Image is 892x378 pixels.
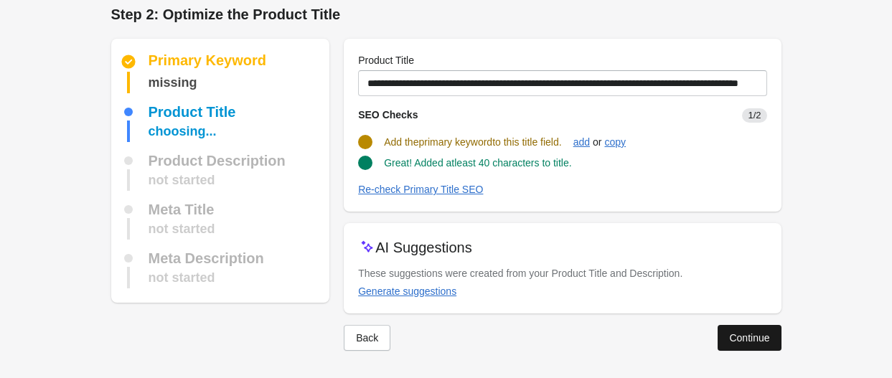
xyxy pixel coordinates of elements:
div: choosing... [149,121,217,142]
button: add [568,129,596,155]
div: Primary Keyword [149,53,267,70]
label: Product Title [358,53,414,67]
h1: Step 2: Optimize the Product Title [111,4,781,24]
p: AI Suggestions [375,237,472,257]
div: Back [356,332,378,344]
button: Back [344,325,390,351]
div: Generate suggestions [358,285,456,297]
div: add [573,136,590,148]
div: Continue [729,332,769,344]
div: not started [149,169,215,191]
div: not started [149,218,215,240]
div: Meta Title [149,202,215,217]
span: 1/2 [742,108,766,123]
div: missing [149,72,197,93]
div: Meta Description [149,251,264,265]
span: Add the to this title field. [384,136,561,148]
span: SEO Checks [358,109,418,121]
button: copy [598,129,632,155]
div: copy [604,136,626,148]
button: Re-check Primary Title SEO [352,176,489,202]
span: or [590,135,604,149]
span: primary keyword [418,136,492,148]
div: Product Title [149,105,236,119]
button: Generate suggestions [352,278,462,304]
span: These suggestions were created from your Product Title and Description. [358,268,682,279]
button: Continue [718,325,781,351]
div: Product Description [149,153,286,168]
span: Great! Added atleast 40 characters to title. [384,157,571,169]
div: not started [149,267,215,288]
div: Re-check Primary Title SEO [358,184,483,195]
